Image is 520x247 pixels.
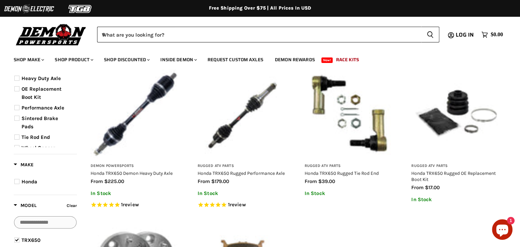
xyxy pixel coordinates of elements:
[14,216,77,229] input: Search Options
[22,115,58,130] span: Sintered Brake Pads
[202,53,268,67] a: Request Custom Axles
[305,170,379,176] a: Honda TRX650 Rugged Tie Rod End
[99,53,154,67] a: Shop Discounted
[305,164,395,169] h3: Rugged ATV Parts
[491,31,503,38] span: $0.00
[97,27,439,42] form: Product
[478,30,506,40] a: $0.00
[65,202,77,211] button: Clear filter by Model
[411,69,501,159] img: Honda TRX650 Rugged OE Replacement Boot Kit
[228,201,246,208] span: 1 reviews
[22,86,62,100] span: OE Replacement Boot Kit
[318,178,335,184] span: $39.00
[456,30,474,39] span: Log in
[411,184,424,191] span: from
[22,105,64,111] span: Performance Axle
[198,164,288,169] h3: Rugged ATV Parts
[91,164,181,169] h3: Demon Powersports
[9,53,48,67] a: Shop Make
[91,170,173,176] a: Honda TRX650 Demon Heavy Duty Axle
[14,203,37,208] span: Model
[230,201,246,208] span: review
[50,53,97,67] a: Shop Product
[97,27,421,42] input: When autocomplete results are available use up and down arrows to review and enter to select
[421,27,439,42] button: Search
[198,170,285,176] a: Honda TRX650 Rugged Performance Axle
[211,178,229,184] span: $179.00
[198,69,288,159] img: Honda TRX650 Rugged Performance Axle
[22,179,37,185] span: Honda
[91,69,181,159] img: Honda TRX650 Demon Heavy Duty Axle
[425,184,440,191] span: $17.00
[411,164,501,169] h3: Rugged ATV Parts
[22,134,50,140] span: Tie Rod End
[198,191,288,196] p: In Stock
[55,2,106,15] img: TGB Logo 2
[305,69,395,159] img: Honda TRX650 Rugged Tie Rod End
[104,178,124,184] span: $225.00
[411,170,496,182] a: Honda TRX650 Rugged OE Replacement Boot Kit
[91,191,181,196] p: In Stock
[22,237,40,243] span: TRX650
[270,53,320,67] a: Demon Rewards
[321,57,333,63] span: New!
[198,178,210,184] span: from
[91,178,103,184] span: from
[198,201,288,209] span: Rated 5.0 out of 5 stars 1 reviews
[22,145,55,151] span: Wheel Spacer
[305,178,317,184] span: from
[155,53,201,67] a: Inside Demon
[121,201,139,208] span: 1 reviews
[331,53,364,67] a: Race Kits
[14,22,89,47] img: Demon Powersports
[3,2,55,15] img: Demon Electric Logo 2
[14,202,37,211] button: Filter by Model
[453,32,478,38] a: Log in
[9,50,501,67] ul: Main menu
[123,201,139,208] span: review
[14,161,34,170] button: Filter by Make
[490,219,515,242] inbox-online-store-chat: Shopify online store chat
[22,75,61,81] span: Heavy Duty Axle
[91,201,181,209] span: Rated 5.0 out of 5 stars 1 reviews
[14,162,34,168] span: Make
[305,191,395,196] p: In Stock
[411,197,501,203] p: In Stock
